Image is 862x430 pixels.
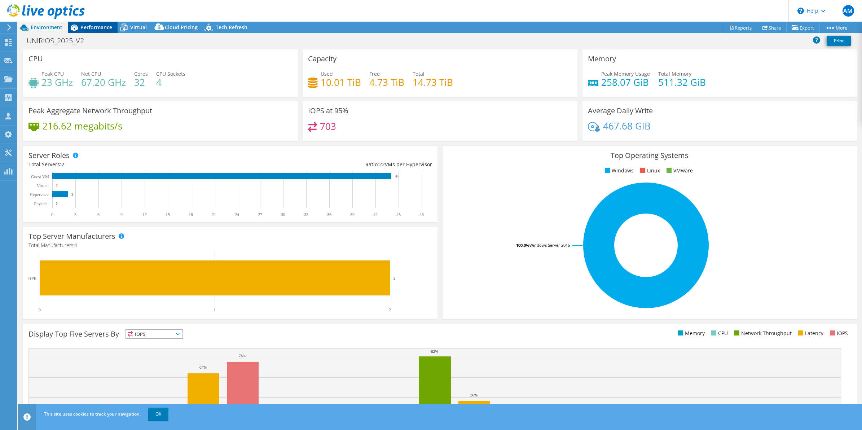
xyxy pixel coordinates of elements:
[31,24,62,31] span: Environment
[120,212,123,217] text: 9
[81,70,101,77] span: Net CPU
[71,193,73,196] text: 2
[723,22,757,33] a: Reports
[843,5,854,17] span: AM
[308,107,348,115] h3: IOPS at 95%
[258,212,262,217] text: 27
[30,192,49,197] text: Hypervisor
[658,70,691,77] span: Total Memory
[352,403,360,408] text: 25%
[82,403,89,408] text: 25%
[308,55,337,63] h3: Capacity
[796,329,823,337] li: Latency
[419,212,424,217] text: 48
[395,175,399,178] text: 44
[80,24,112,31] span: Performance
[665,167,693,175] li: VMware
[28,241,432,249] h4: Total Manufacturers:
[97,212,100,217] text: 6
[235,212,239,217] text: 24
[212,212,216,217] text: 21
[603,167,634,175] li: Windows
[448,152,852,159] h3: Top Operating Systems
[126,330,182,338] span: IOPS
[797,8,804,14] svg: \n
[51,212,53,217] text: 0
[74,212,76,217] text: 3
[39,307,41,312] text: 0
[393,276,396,280] text: 2
[373,212,378,217] text: 42
[601,70,650,77] span: Peak Memory Usage
[369,78,404,86] h4: 4.73 TiB
[41,78,73,86] h4: 23 GHz
[321,70,333,77] span: Used
[42,122,122,130] h4: 216.62 megabits/s
[709,329,728,337] li: CPU
[470,393,478,397] text: 36%
[321,78,361,86] h4: 10.01 TiB
[757,22,787,33] a: Share
[61,161,64,168] span: 2
[156,78,185,86] h4: 4
[130,24,147,31] span: Virtual
[216,24,247,31] span: Tech Refresh
[81,78,126,86] h4: 67.20 GHz
[327,212,331,217] text: 36
[379,161,385,168] span: 22
[34,201,49,206] text: Physical
[214,307,216,312] text: 1
[165,24,198,31] span: Cloud Pricing
[28,55,43,63] h3: CPU
[431,349,438,354] text: 82%
[28,232,115,240] h3: Top Server Manufacturers
[369,70,380,77] span: Free
[733,329,792,337] li: Network Throughput
[588,55,616,63] h3: Memory
[199,365,207,369] text: 64%
[44,411,141,417] span: This site uses cookies to track your navigation.
[23,37,95,45] h1: UNIRIOS_2025_V2
[28,276,36,281] text: HPE
[230,161,432,168] div: Ratio: VMs per Hypervisor
[28,161,230,168] div: Total Servers:
[31,174,49,179] text: Guest VM
[350,212,355,217] text: 39
[239,354,246,358] text: 76%
[603,122,651,130] h4: 467.68 GiB
[658,78,706,86] h4: 511.32 GiB
[142,212,147,217] text: 12
[75,242,78,249] span: 1
[827,36,851,46] a: Print
[601,78,650,86] h4: 258.07 GiB
[37,183,49,188] text: Virtual
[396,212,401,217] text: 45
[638,167,660,175] li: Linux
[189,212,193,217] text: 18
[56,184,58,187] text: 0
[588,107,653,115] h3: Average Daily Write
[28,152,70,159] h3: Server Roles
[516,242,529,248] tspan: 100.0%
[413,70,425,77] span: Total
[304,212,308,217] text: 33
[281,212,285,217] text: 30
[320,122,336,130] h4: 703
[413,78,453,86] h4: 14.73 TiB
[148,408,168,421] a: OK
[56,202,58,205] text: 0
[529,242,570,248] tspan: Windows Server 2016
[134,70,148,77] span: Cores
[156,70,185,77] span: CPU Sockets
[166,212,170,217] text: 15
[41,70,64,77] span: Peak CPU
[389,307,391,312] text: 2
[819,22,853,33] a: More
[28,107,152,115] h3: Peak Aggregate Network Throughput
[676,329,705,337] li: Memory
[786,22,820,33] a: Export
[134,78,148,86] h4: 32
[828,329,848,337] li: IOPS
